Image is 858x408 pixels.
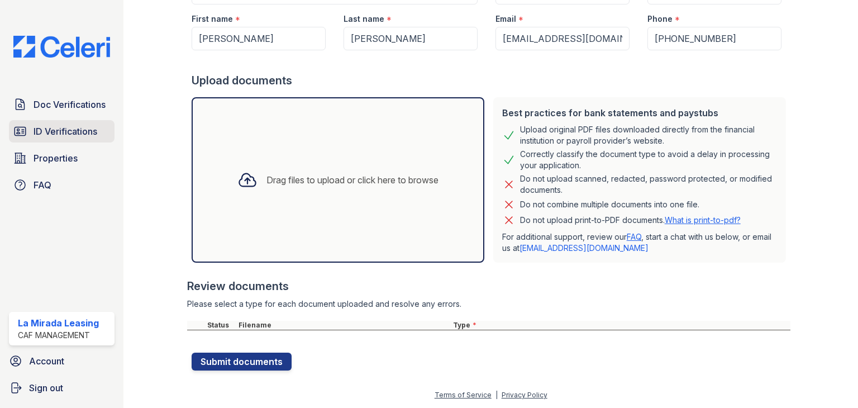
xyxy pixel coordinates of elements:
[520,198,699,211] div: Do not combine multiple documents into one file.
[192,353,292,371] button: Submit documents
[34,98,106,111] span: Doc Verifications
[495,391,498,399] div: |
[18,330,99,341] div: CAF Management
[520,173,777,196] div: Do not upload scanned, redacted, password protected, or modified documents.
[187,298,790,310] div: Please select a type for each document uploaded and resolve any errors.
[192,13,233,25] label: First name
[34,151,78,165] span: Properties
[205,321,236,330] div: Status
[9,147,115,169] a: Properties
[344,13,384,25] label: Last name
[9,120,115,143] a: ID Verifications
[29,381,63,395] span: Sign out
[520,124,777,146] div: Upload original PDF files downloaded directly from the financial institution or payroll provider’...
[519,243,649,253] a: [EMAIL_ADDRESS][DOMAIN_NAME]
[4,350,119,372] a: Account
[502,231,777,254] p: For additional support, review our , start a chat with us below, or email us at
[9,93,115,116] a: Doc Verifications
[665,215,741,225] a: What is print-to-pdf?
[4,377,119,399] a: Sign out
[34,178,51,192] span: FAQ
[495,13,516,25] label: Email
[187,278,790,294] div: Review documents
[520,215,741,226] p: Do not upload print-to-PDF documents.
[192,73,790,88] div: Upload documents
[627,232,641,241] a: FAQ
[34,125,97,138] span: ID Verifications
[647,13,673,25] label: Phone
[236,321,451,330] div: Filename
[502,106,777,120] div: Best practices for bank statements and paystubs
[18,316,99,330] div: La Mirada Leasing
[435,391,492,399] a: Terms of Service
[266,173,438,187] div: Drag files to upload or click here to browse
[29,354,64,368] span: Account
[502,391,547,399] a: Privacy Policy
[451,321,790,330] div: Type
[4,36,119,58] img: CE_Logo_Blue-a8612792a0a2168367f1c8372b55b34899dd931a85d93a1a3d3e32e68fde9ad4.png
[520,149,777,171] div: Correctly classify the document type to avoid a delay in processing your application.
[9,174,115,196] a: FAQ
